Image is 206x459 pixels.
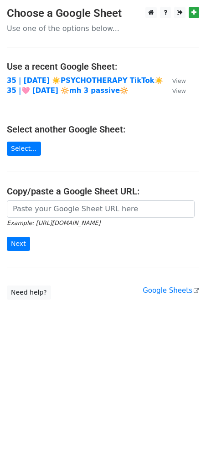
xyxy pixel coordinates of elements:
[143,286,199,295] a: Google Sheets
[7,7,199,20] h3: Choose a Google Sheet
[7,76,163,85] a: 35 | [DATE] ☀️PSYCHOTHERAPY TikTok☀️
[172,77,186,84] small: View
[172,87,186,94] small: View
[163,76,186,85] a: View
[7,142,41,156] a: Select...
[7,186,199,197] h4: Copy/paste a Google Sheet URL:
[7,200,195,218] input: Paste your Google Sheet URL here
[7,24,199,33] p: Use one of the options below...
[7,219,100,226] small: Example: [URL][DOMAIN_NAME]
[7,61,199,72] h4: Use a recent Google Sheet:
[163,87,186,95] a: View
[7,87,129,95] a: 35 |🩷 [DATE] 🔆mh 3 passive🔆
[7,124,199,135] h4: Select another Google Sheet:
[7,286,51,300] a: Need help?
[7,237,30,251] input: Next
